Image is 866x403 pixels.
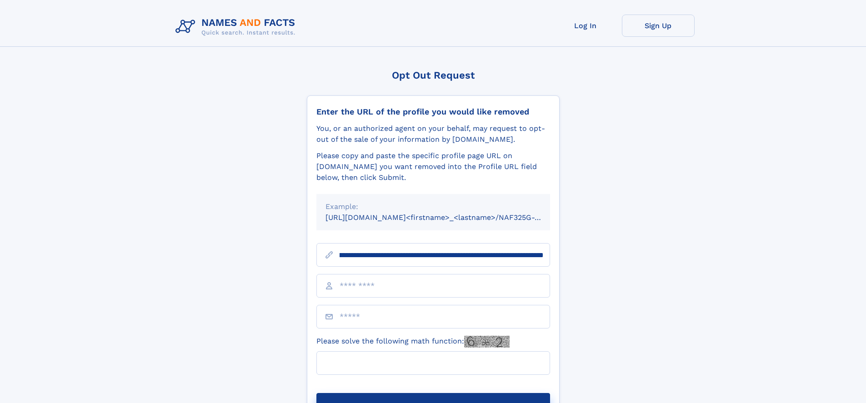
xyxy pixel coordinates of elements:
[325,201,541,212] div: Example:
[549,15,622,37] a: Log In
[316,107,550,117] div: Enter the URL of the profile you would like removed
[325,213,567,222] small: [URL][DOMAIN_NAME]<firstname>_<lastname>/NAF325G-xxxxxxxx
[316,150,550,183] div: Please copy and paste the specific profile page URL on [DOMAIN_NAME] you want removed into the Pr...
[316,123,550,145] div: You, or an authorized agent on your behalf, may request to opt-out of the sale of your informatio...
[172,15,303,39] img: Logo Names and Facts
[316,336,510,348] label: Please solve the following math function:
[307,70,560,81] div: Opt Out Request
[622,15,695,37] a: Sign Up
